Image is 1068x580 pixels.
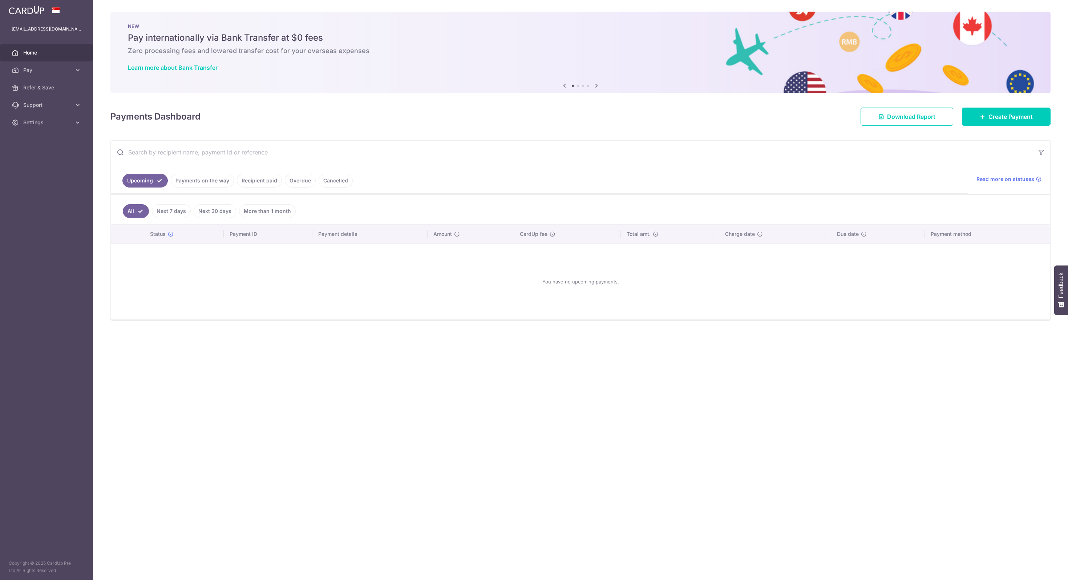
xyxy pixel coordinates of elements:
a: Recipient paid [237,174,282,188]
th: Payment method [925,225,1050,243]
span: Read more on statuses [976,176,1034,183]
span: Total amt. [627,230,651,238]
span: Feedback [1058,273,1064,298]
th: Payment details [312,225,428,243]
a: Overdue [285,174,316,188]
h5: Pay internationally via Bank Transfer at $0 fees [128,32,1033,44]
span: Settings [23,119,71,126]
a: All [123,204,149,218]
img: CardUp [9,6,44,15]
button: Feedback - Show survey [1054,265,1068,315]
span: Status [150,230,166,238]
span: Due date [837,230,859,238]
a: Download Report [861,108,953,126]
a: Payments on the way [171,174,234,188]
a: More than 1 month [239,204,296,218]
div: You have no upcoming payments. [120,250,1041,314]
h6: Zero processing fees and lowered transfer cost for your overseas expenses [128,47,1033,55]
a: Next 30 days [194,204,236,218]
h4: Payments Dashboard [110,110,201,123]
span: Amount [433,230,452,238]
img: Bank transfer banner [110,12,1051,93]
a: Next 7 days [152,204,191,218]
p: NEW [128,23,1033,29]
span: Charge date [725,230,755,238]
span: Pay [23,67,71,74]
p: [EMAIL_ADDRESS][DOMAIN_NAME] [12,25,81,33]
a: Cancelled [319,174,353,188]
span: Home [23,49,71,56]
a: Read more on statuses [976,176,1041,183]
span: CardUp fee [520,230,547,238]
span: Support [23,101,71,109]
a: Create Payment [962,108,1051,126]
th: Payment ID [224,225,312,243]
a: Learn more about Bank Transfer [128,64,218,71]
input: Search by recipient name, payment id or reference [111,141,1033,164]
span: Create Payment [988,112,1033,121]
span: Download Report [887,112,935,121]
span: Refer & Save [23,84,71,91]
a: Upcoming [122,174,168,188]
